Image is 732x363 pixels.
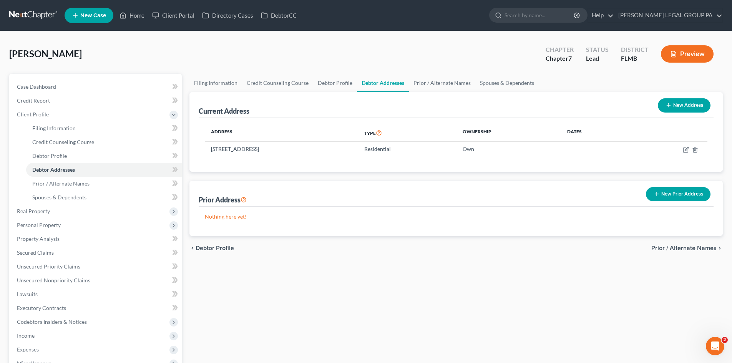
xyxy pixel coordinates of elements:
[11,80,182,94] a: Case Dashboard
[546,45,574,54] div: Chapter
[80,13,106,18] span: New Case
[11,246,182,260] a: Secured Claims
[189,245,196,251] i: chevron_left
[17,346,39,353] span: Expenses
[26,177,182,191] a: Prior / Alternate Names
[561,124,629,142] th: Dates
[148,8,198,22] a: Client Portal
[32,152,67,159] span: Debtor Profile
[26,149,182,163] a: Debtor Profile
[658,98,710,113] button: New Address
[17,305,66,311] span: Executory Contracts
[17,111,49,118] span: Client Profile
[661,45,714,63] button: Preview
[32,180,90,187] span: Prior / Alternate Names
[26,121,182,135] a: Filing Information
[456,142,561,156] td: Own
[568,55,572,62] span: 7
[505,8,575,22] input: Search by name...
[409,74,475,92] a: Prior / Alternate Names
[17,222,61,228] span: Personal Property
[357,74,409,92] a: Debtor Addresses
[588,8,614,22] a: Help
[17,291,38,297] span: Lawsuits
[614,8,722,22] a: [PERSON_NAME] LEGAL GROUP PA
[17,208,50,214] span: Real Property
[11,260,182,273] a: Unsecured Priority Claims
[646,187,710,201] button: New Prior Address
[621,54,649,63] div: FLMB
[26,191,182,204] a: Spouses & Dependents
[11,94,182,108] a: Credit Report
[32,139,94,145] span: Credit Counseling Course
[196,245,234,251] span: Debtor Profile
[586,54,609,63] div: Lead
[17,97,50,104] span: Credit Report
[717,245,723,251] i: chevron_right
[546,54,574,63] div: Chapter
[475,74,539,92] a: Spouses & Dependents
[199,106,249,116] div: Current Address
[17,249,54,256] span: Secured Claims
[11,273,182,287] a: Unsecured Nonpriority Claims
[32,125,76,131] span: Filing Information
[11,287,182,301] a: Lawsuits
[189,74,242,92] a: Filing Information
[358,142,456,156] td: Residential
[116,8,148,22] a: Home
[586,45,609,54] div: Status
[706,337,724,355] iframe: Intercom live chat
[621,45,649,54] div: District
[9,48,82,59] span: [PERSON_NAME]
[189,245,234,251] button: chevron_left Debtor Profile
[205,124,358,142] th: Address
[32,166,75,173] span: Debtor Addresses
[17,83,56,90] span: Case Dashboard
[242,74,313,92] a: Credit Counseling Course
[32,194,86,201] span: Spouses & Dependents
[456,124,561,142] th: Ownership
[651,245,717,251] span: Prior / Alternate Names
[198,8,257,22] a: Directory Cases
[11,301,182,315] a: Executory Contracts
[205,213,707,220] p: Nothing here yet!
[257,8,300,22] a: DebtorCC
[26,163,182,177] a: Debtor Addresses
[722,337,728,343] span: 2
[11,232,182,246] a: Property Analysis
[651,245,723,251] button: Prior / Alternate Names chevron_right
[313,74,357,92] a: Debtor Profile
[26,135,182,149] a: Credit Counseling Course
[17,332,35,339] span: Income
[17,318,87,325] span: Codebtors Insiders & Notices
[199,195,247,204] div: Prior Address
[205,142,358,156] td: [STREET_ADDRESS]
[17,277,90,283] span: Unsecured Nonpriority Claims
[358,124,456,142] th: Type
[17,235,60,242] span: Property Analysis
[17,263,80,270] span: Unsecured Priority Claims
